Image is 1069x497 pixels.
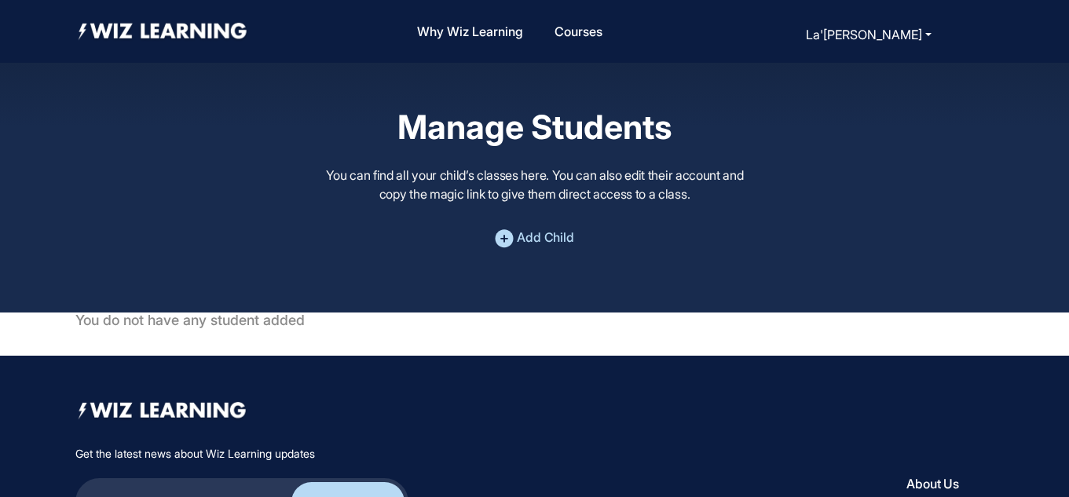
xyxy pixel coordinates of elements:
button: Add Child [490,228,579,249]
span: Add Child [495,229,574,248]
a: Why Wiz Learning [411,15,529,49]
p: Get the latest news about Wiz Learning updates [75,445,906,462]
p: About Us [906,476,985,492]
img: footer logo [75,397,250,425]
a: Courses [548,15,609,49]
button: La'[PERSON_NAME] [801,24,936,46]
p: You can find all your child’s classes here. You can also edit their account and copy the magic li... [320,166,749,203]
h3: You do not have any student added [75,312,994,328]
h2: Manage Students [118,107,952,148]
